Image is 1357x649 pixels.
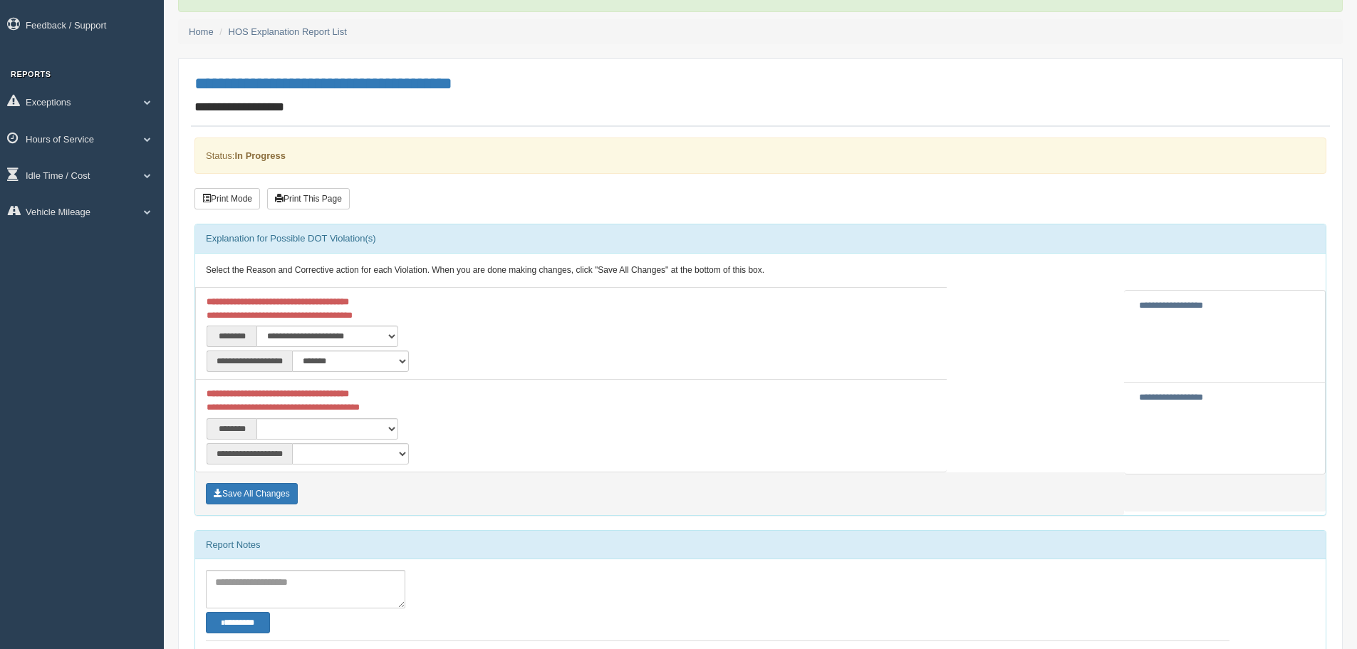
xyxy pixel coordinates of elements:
[234,150,286,161] strong: In Progress
[195,531,1326,559] div: Report Notes
[229,26,347,37] a: HOS Explanation Report List
[189,26,214,37] a: Home
[194,137,1326,174] div: Status:
[195,224,1326,253] div: Explanation for Possible DOT Violation(s)
[267,188,350,209] button: Print This Page
[195,254,1326,288] div: Select the Reason and Corrective action for each Violation. When you are done making changes, cli...
[206,612,270,633] button: Change Filter Options
[194,188,260,209] button: Print Mode
[206,483,298,504] button: Save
